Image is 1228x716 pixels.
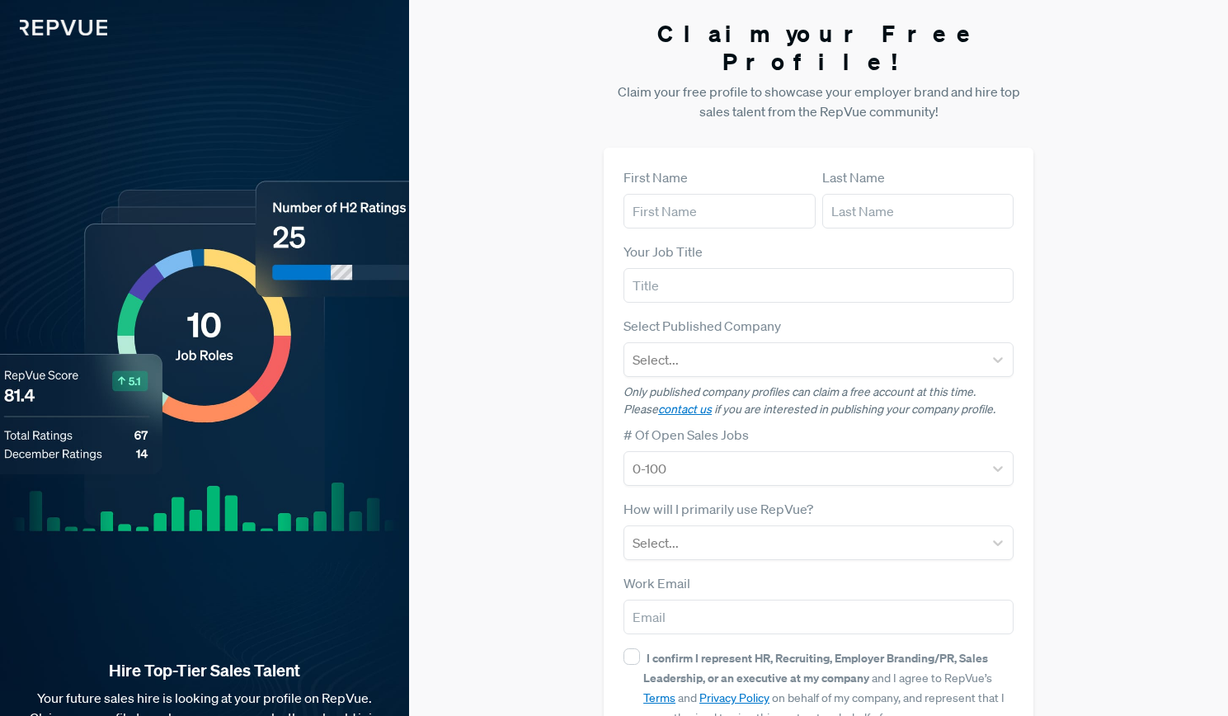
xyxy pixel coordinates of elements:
a: Privacy Policy [699,690,769,705]
input: Last Name [822,194,1014,228]
a: contact us [658,402,712,417]
p: Claim your free profile to showcase your employer brand and hire top sales talent from the RepVue... [604,82,1033,121]
label: How will I primarily use RepVue? [623,499,813,519]
input: First Name [623,194,816,228]
label: Select Published Company [623,316,781,336]
strong: I confirm I represent HR, Recruiting, Employer Branding/PR, Sales Leadership, or an executive at ... [643,650,988,685]
label: Your Job Title [623,242,703,261]
input: Email [623,600,1014,634]
a: Terms [643,690,675,705]
h3: Claim your Free Profile! [604,20,1033,75]
p: Only published company profiles can claim a free account at this time. Please if you are interest... [623,384,1014,418]
label: First Name [623,167,688,187]
label: Work Email [623,573,690,593]
strong: Hire Top-Tier Sales Talent [26,660,383,681]
input: Title [623,268,1014,303]
label: # Of Open Sales Jobs [623,425,749,445]
label: Last Name [822,167,885,187]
